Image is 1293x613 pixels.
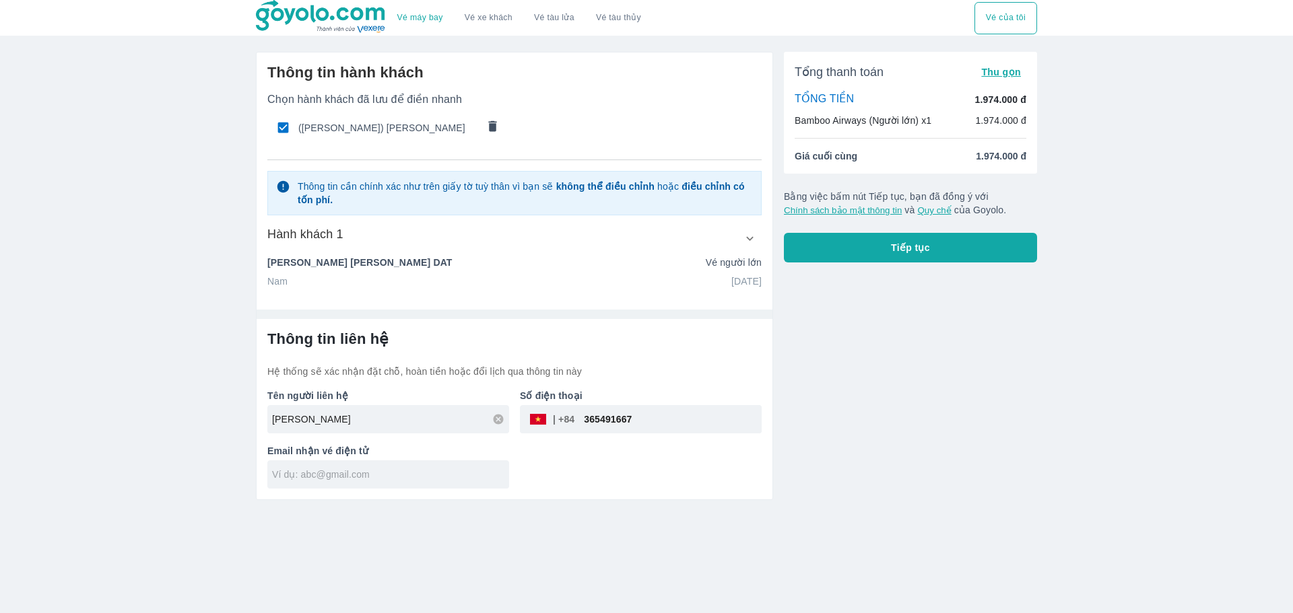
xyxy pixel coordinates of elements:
[784,233,1037,262] button: Tiếp tục
[397,13,443,23] a: Vé máy bay
[523,2,585,34] a: Vé tàu lửa
[267,256,453,269] p: [PERSON_NAME] [PERSON_NAME] DAT
[267,226,343,242] h6: Hành khách 1
[479,114,507,142] button: comments
[975,93,1026,106] p: 1.974.000 đ
[795,92,854,107] p: TỔNG TIỀN
[706,256,762,269] p: Vé người lớn
[298,121,477,135] span: ([PERSON_NAME]) [PERSON_NAME]
[267,63,762,82] h6: Thông tin hành khách
[974,2,1037,34] button: Vé của tôi
[465,13,512,23] a: Vé xe khách
[267,365,762,378] p: Hệ thống sẽ xác nhận đặt chỗ, hoàn tiền hoặc đổi lịch qua thông tin này
[784,190,1037,217] p: Bằng việc bấm nút Tiếp tục, bạn đã đồng ý với và của Goyolo.
[976,63,1026,81] button: Thu gọn
[556,181,655,192] strong: không thể điều chỉnh
[976,149,1026,163] span: 1.974.000 đ
[974,2,1037,34] div: choose transportation mode
[267,275,288,288] p: Nam
[387,2,652,34] div: choose transportation mode
[267,330,762,349] h6: Thông tin liên hệ
[267,93,762,106] p: Chọn hành khách đã lưu để điền nhanh
[298,180,753,207] p: Thông tin cần chính xác như trên giấy tờ tuỳ thân vì bạn sẽ hoặc
[267,390,348,401] b: Tên người liên hệ
[585,2,652,34] button: Vé tàu thủy
[917,205,951,215] button: Quy chế
[267,445,368,456] b: Email nhận vé điện tử
[784,205,902,215] button: Chính sách bảo mật thông tin
[272,468,509,481] input: Ví dụ: abc@gmail.com
[731,275,762,288] p: [DATE]
[981,67,1021,77] span: Thu gọn
[520,390,583,401] b: Số điện thoại
[795,149,857,163] span: Giá cuối cùng
[891,241,930,254] span: Tiếp tục
[272,412,509,426] input: Ví dụ: NGUYEN VAN A
[975,114,1026,127] p: 1.974.000 đ
[795,64,884,80] span: Tổng thanh toán
[795,114,931,127] p: Bamboo Airways (Người lớn) x1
